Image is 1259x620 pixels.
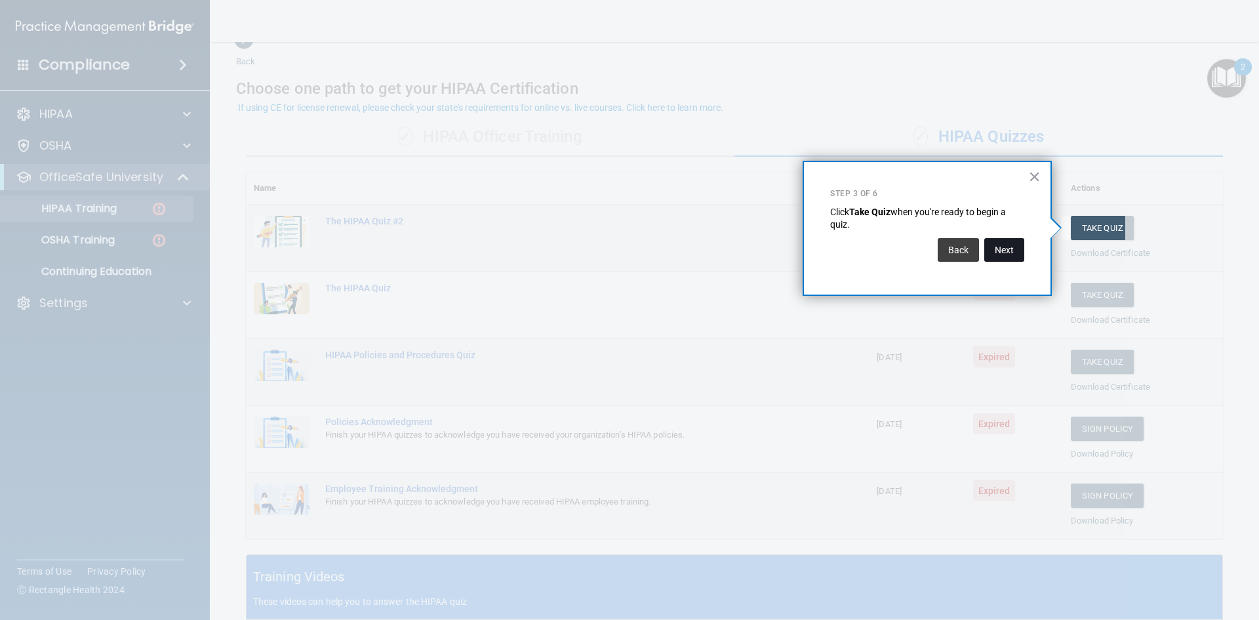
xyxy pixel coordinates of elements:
strong: Take Quiz [849,207,890,217]
span: when you're ready to begin a quiz. [830,207,1008,230]
button: Take Quiz [1071,216,1134,240]
button: Back [938,238,979,262]
button: Next [984,238,1024,262]
span: Click [830,207,849,217]
button: Close [1028,166,1041,187]
p: Step 3 of 6 [830,188,1024,199]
